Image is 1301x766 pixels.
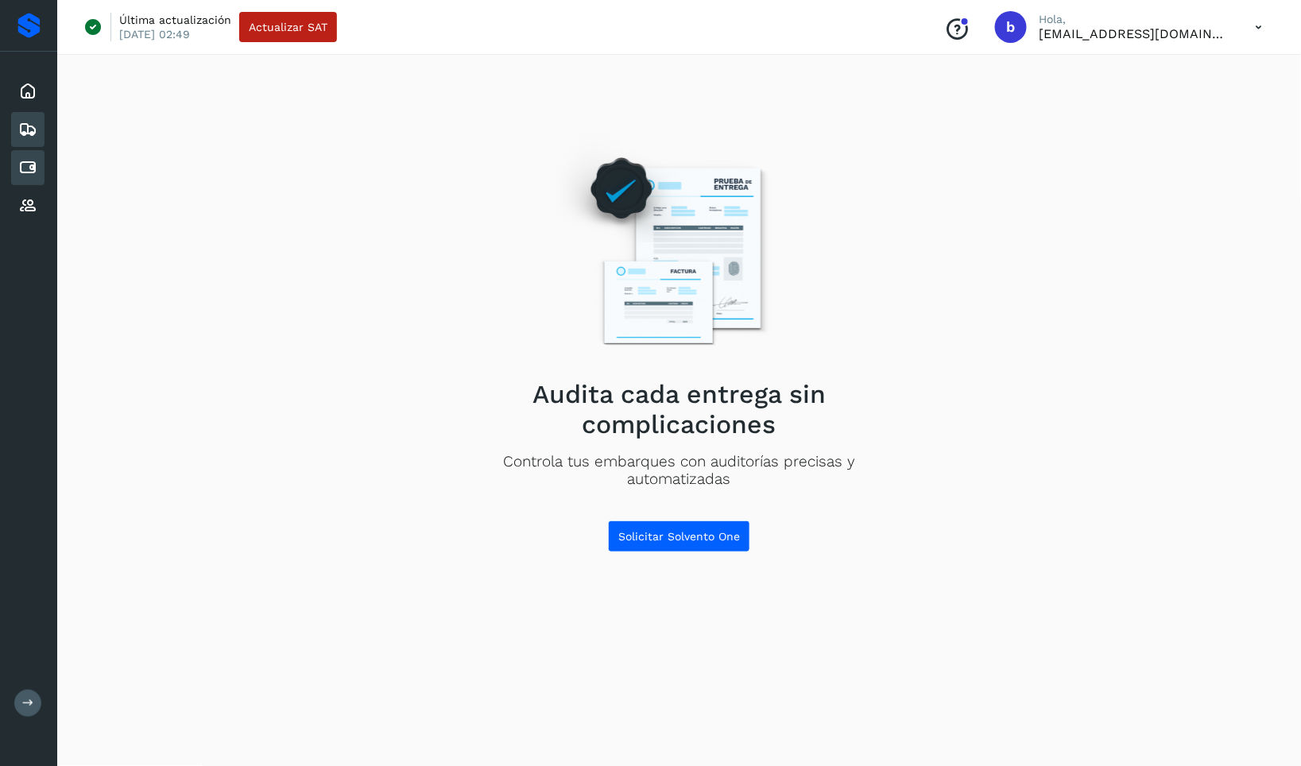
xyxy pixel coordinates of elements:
div: Proveedores [11,188,45,223]
button: Solicitar Solvento One [608,520,750,552]
div: Cuentas por pagar [11,150,45,185]
p: Hola, [1040,13,1230,26]
span: Solicitar Solvento One [618,531,740,542]
img: Empty state image [542,133,817,366]
p: Última actualización [119,13,231,27]
div: Inicio [11,74,45,109]
span: Actualizar SAT [249,21,327,33]
p: bluna@shuttlecentral.com [1040,26,1230,41]
h2: Audita cada entrega sin complicaciones [453,379,906,440]
button: Actualizar SAT [239,12,337,42]
p: Controla tus embarques con auditorías precisas y automatizadas [453,453,906,489]
p: [DATE] 02:49 [119,27,190,41]
div: Embarques [11,112,45,147]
